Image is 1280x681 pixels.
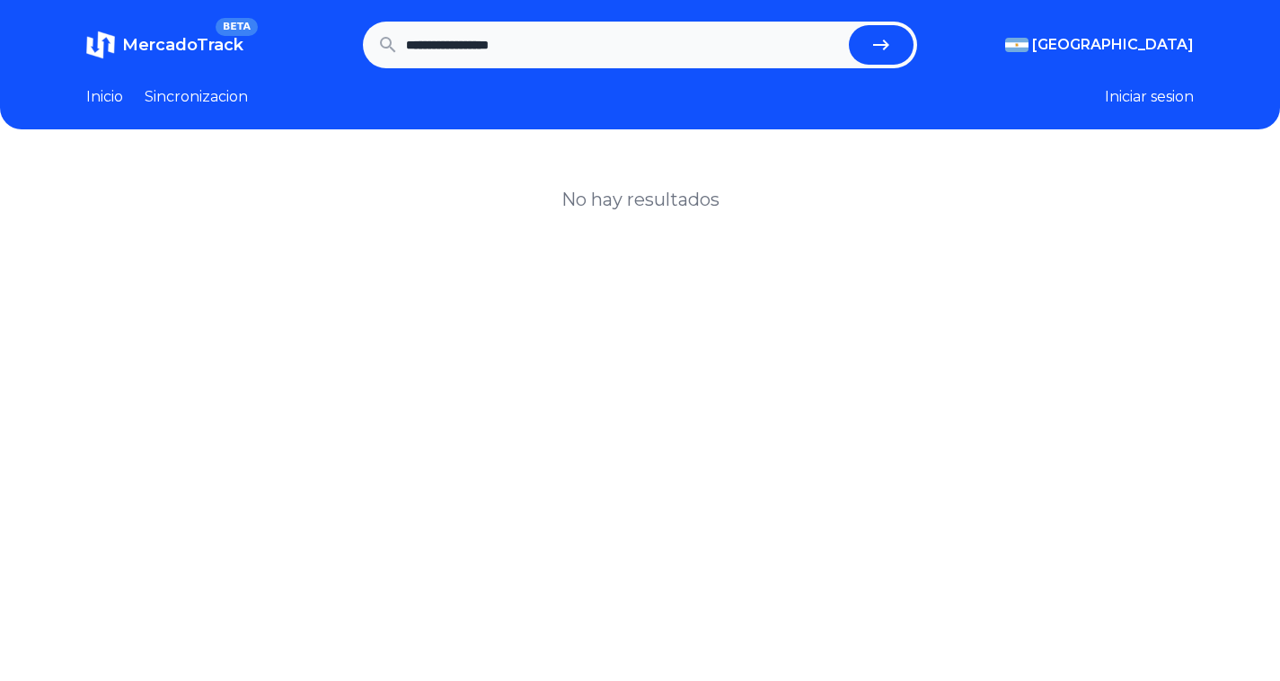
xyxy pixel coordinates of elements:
a: MercadoTrackBETA [86,31,243,59]
h1: No hay resultados [561,187,719,212]
button: [GEOGRAPHIC_DATA] [1005,34,1194,56]
a: Sincronizacion [145,86,248,108]
button: Iniciar sesion [1105,86,1194,108]
img: Argentina [1005,38,1028,52]
a: Inicio [86,86,123,108]
img: MercadoTrack [86,31,115,59]
span: BETA [216,18,258,36]
span: [GEOGRAPHIC_DATA] [1032,34,1194,56]
span: MercadoTrack [122,35,243,55]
